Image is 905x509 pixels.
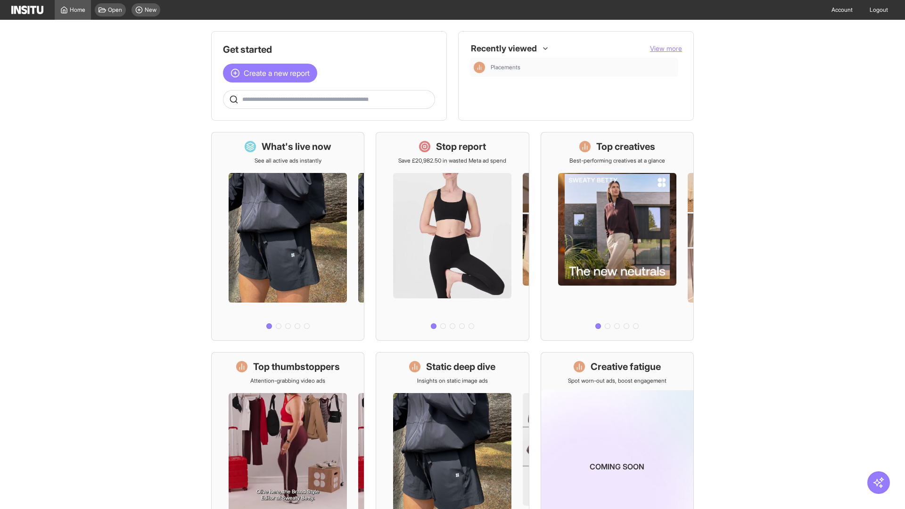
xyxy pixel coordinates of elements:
[211,132,364,341] a: What's live nowSee all active ads instantly
[569,157,665,164] p: Best-performing creatives at a glance
[223,43,435,56] h1: Get started
[255,157,321,164] p: See all active ads instantly
[250,377,325,385] p: Attention-grabbing video ads
[491,64,520,71] span: Placements
[253,360,340,373] h1: Top thumbstoppers
[436,140,486,153] h1: Stop report
[244,67,310,79] span: Create a new report
[650,44,682,53] button: View more
[223,64,317,82] button: Create a new report
[108,6,122,14] span: Open
[596,140,655,153] h1: Top creatives
[417,377,488,385] p: Insights on static image ads
[70,6,85,14] span: Home
[376,132,529,341] a: Stop reportSave £20,982.50 in wasted Meta ad spend
[474,62,485,73] div: Insights
[650,44,682,52] span: View more
[145,6,156,14] span: New
[262,140,331,153] h1: What's live now
[426,360,495,373] h1: Static deep dive
[491,64,675,71] span: Placements
[398,157,506,164] p: Save £20,982.50 in wasted Meta ad spend
[541,132,694,341] a: Top creativesBest-performing creatives at a glance
[11,6,43,14] img: Logo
